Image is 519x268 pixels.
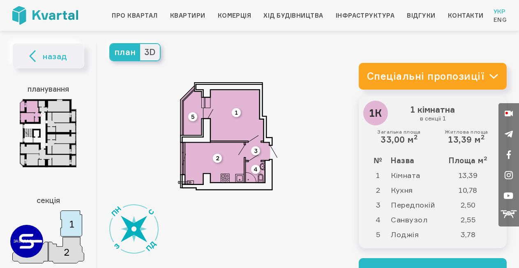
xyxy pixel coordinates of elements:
[444,168,500,183] td: 13,39
[170,11,205,21] a: Квартири
[365,212,390,227] td: 4
[445,129,488,145] div: 13,39 м
[365,197,390,212] td: 3
[12,43,84,68] button: назад
[12,192,84,208] h3: секція
[407,11,435,21] a: Відгуки
[14,239,41,243] text: ЗАБУДОВНИК
[481,133,484,141] sup: 2
[444,153,500,168] th: Площа м
[336,11,395,21] a: Інфраструктура
[112,11,157,21] a: Про квартал
[444,197,500,212] td: 2,50
[218,11,251,21] a: Комерція
[365,153,390,168] th: №
[377,129,421,145] div: 33,00 м
[448,11,484,21] a: Контакти
[110,44,140,60] span: план
[390,168,444,183] td: Кімната
[390,197,444,212] td: Передпокій
[390,212,444,227] td: Санвузол
[445,129,488,135] small: Житлова площа
[263,11,323,21] a: Хід будівництва
[359,63,507,90] a: Спеціальні пропозиції
[367,115,498,122] small: в секціі 1
[365,168,390,183] td: 1
[494,16,507,24] a: Eng
[444,227,500,242] td: 3,78
[377,129,421,135] small: Загальна площа
[43,50,67,62] span: назад
[10,225,43,258] a: ЗАБУДОВНИК
[390,183,444,197] td: Кухня
[494,7,507,16] a: Укр
[444,183,500,197] td: 10,78
[484,155,487,162] sup: 2
[12,6,78,25] img: Kvartal
[363,101,388,125] div: 1К
[365,103,500,124] h3: 1 кімнатна
[414,133,418,141] sup: 2
[178,82,277,190] img: Квартира 1К
[390,153,444,168] th: Назва
[12,81,84,97] h3: планування
[390,227,444,242] td: Лоджія
[365,227,390,242] td: 5
[365,183,390,197] td: 2
[140,44,160,60] span: 3D
[444,212,500,227] td: 2,55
